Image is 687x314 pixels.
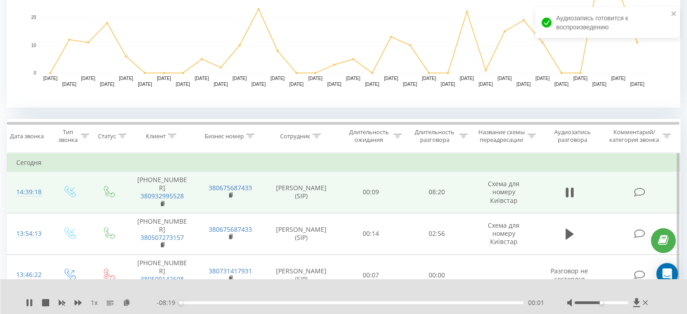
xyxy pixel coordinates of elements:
text: [DATE] [157,76,171,81]
a: 380731417931 [209,267,252,275]
text: [DATE] [214,82,228,87]
text: [DATE] [346,76,360,81]
text: [DATE] [497,76,512,81]
a: 380675687433 [209,183,252,192]
div: Сотрудник [280,132,310,140]
td: 00:09 [338,172,404,213]
td: [PHONE_NUMBER] [128,254,196,296]
td: 00:07 [338,254,404,296]
text: [DATE] [403,82,417,87]
div: Accessibility label [599,301,603,305]
div: Статус [98,132,116,140]
div: Длительность ожидания [346,128,392,144]
td: 00:00 [404,254,469,296]
text: [DATE] [289,82,304,87]
text: [DATE] [195,76,209,81]
text: [DATE] [592,82,607,87]
text: [DATE] [365,82,379,87]
text: 20 [31,15,37,20]
span: 00:01 [528,298,544,307]
div: 13:46:22 [16,266,40,284]
a: 380675687433 [209,225,252,234]
div: Аудиозапись разговора [546,128,599,144]
text: [DATE] [62,82,77,87]
text: [DATE] [441,82,455,87]
td: 02:56 [404,213,469,254]
text: [DATE] [252,82,266,87]
span: 1 x [91,298,98,307]
td: [PHONE_NUMBER] [128,172,196,213]
span: Разговор не состоялся [551,267,588,283]
a: 380507273157 [140,233,184,242]
text: [DATE] [81,76,96,81]
td: 00:14 [338,213,404,254]
div: 13:54:13 [16,225,40,243]
text: [DATE] [233,76,247,81]
text: 10 [31,43,37,48]
td: Сегодня [7,154,680,172]
td: Схема для номеру Київстaр [469,213,537,254]
div: Комментарий/категория звонка [608,128,660,144]
td: [PERSON_NAME] (SIP) [265,213,338,254]
text: [DATE] [554,82,569,87]
text: [DATE] [138,82,152,87]
text: [DATE] [176,82,190,87]
text: [DATE] [43,76,58,81]
td: [PERSON_NAME] (SIP) [265,172,338,213]
a: 380509142608 [140,275,184,283]
div: 14:39:18 [16,183,40,201]
text: [DATE] [422,76,436,81]
text: 0 [33,70,36,75]
div: Accessibility label [179,301,182,305]
div: Тип звонка [57,128,78,144]
div: Open Intercom Messenger [656,263,678,285]
div: Название схемы переадресации [478,128,525,144]
td: [PERSON_NAME] (SIP) [265,254,338,296]
div: Бизнес номер [205,132,244,140]
text: [DATE] [516,82,531,87]
text: [DATE] [479,82,493,87]
text: [DATE] [630,82,645,87]
text: [DATE] [119,76,133,81]
text: [DATE] [100,82,114,87]
text: [DATE] [535,76,550,81]
div: Аудиозапись готовится к воспроизведению [535,7,680,38]
td: 08:20 [404,172,469,213]
text: [DATE] [573,76,588,81]
span: - 08:19 [157,298,180,307]
text: [DATE] [308,76,322,81]
div: Дата звонка [10,132,44,140]
td: [PHONE_NUMBER] [128,213,196,254]
td: Схема для номеру Київстaр [469,172,537,213]
text: [DATE] [384,76,398,81]
a: 380932995528 [140,192,184,200]
div: Клиент [146,132,166,140]
button: close [671,10,677,19]
text: [DATE] [271,76,285,81]
text: [DATE] [611,76,626,81]
div: Длительность разговора [412,128,457,144]
text: [DATE] [460,76,474,81]
text: [DATE] [327,82,341,87]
